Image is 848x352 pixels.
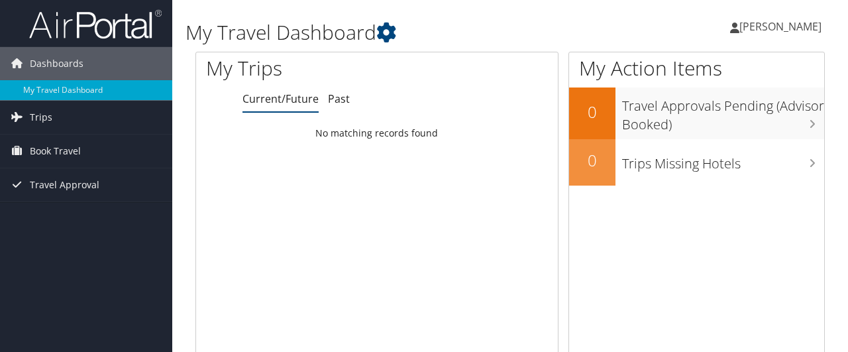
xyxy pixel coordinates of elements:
[29,9,162,40] img: airportal-logo.png
[569,149,615,172] h2: 0
[185,19,618,46] h1: My Travel Dashboard
[328,91,350,106] a: Past
[730,7,835,46] a: [PERSON_NAME]
[622,90,824,134] h3: Travel Approvals Pending (Advisor Booked)
[206,54,397,82] h1: My Trips
[242,91,319,106] a: Current/Future
[30,47,83,80] span: Dashboards
[739,19,821,34] span: [PERSON_NAME]
[569,139,824,186] a: 0Trips Missing Hotels
[569,101,615,123] h2: 0
[569,54,824,82] h1: My Action Items
[196,121,558,145] td: No matching records found
[569,88,824,139] a: 0Travel Approvals Pending (Advisor Booked)
[30,101,52,134] span: Trips
[622,148,824,173] h3: Trips Missing Hotels
[30,135,81,168] span: Book Travel
[30,168,99,202] span: Travel Approval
